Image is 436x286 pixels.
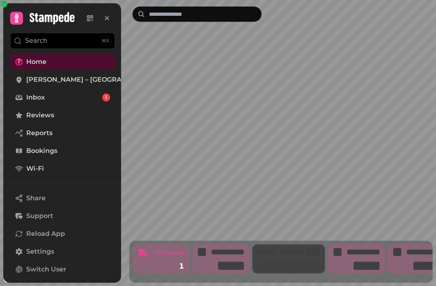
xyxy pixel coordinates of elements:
[99,36,111,45] div: ⌘K
[26,229,65,239] span: Reload App
[26,75,162,85] span: [PERSON_NAME] – [GEOGRAPHIC_DATA]
[10,261,115,278] button: Switch User
[10,226,115,242] button: Reload App
[26,110,54,120] span: Reviews
[10,54,115,70] a: Home
[10,89,115,106] a: Inbox1
[10,72,115,88] a: [PERSON_NAME] – [GEOGRAPHIC_DATA]
[10,208,115,224] button: Support
[26,93,45,102] span: Inbox
[138,263,184,270] div: 1
[10,161,115,177] a: Wi-Fi
[105,95,107,100] span: 1
[26,211,53,221] span: Support
[26,164,44,174] span: Wi-Fi
[26,247,54,256] span: Settings
[154,250,184,255] div: Total Venues
[10,143,115,159] a: Bookings
[26,57,46,67] span: Home
[10,107,115,123] a: Reviews
[10,33,115,49] button: Search⌘K
[10,244,115,260] a: Settings
[10,190,115,206] button: Share
[26,128,52,138] span: Reports
[25,36,47,46] p: Search
[10,125,115,141] a: Reports
[26,265,66,274] span: Switch User
[26,193,46,203] span: Share
[26,146,57,156] span: Bookings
